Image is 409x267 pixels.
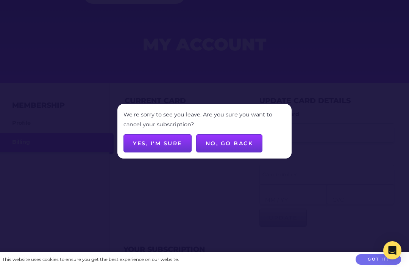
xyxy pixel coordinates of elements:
[2,256,179,264] div: This website uses cookies to ensure you get the best experience on our website.
[383,241,401,259] div: Open Intercom Messenger
[123,110,286,130] div: We're sorry to see you leave. Are you sure you want to cancel your subscription?
[123,134,192,152] button: Yes, I'm sure
[196,134,263,152] button: No, go back
[356,254,401,265] button: Got it!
